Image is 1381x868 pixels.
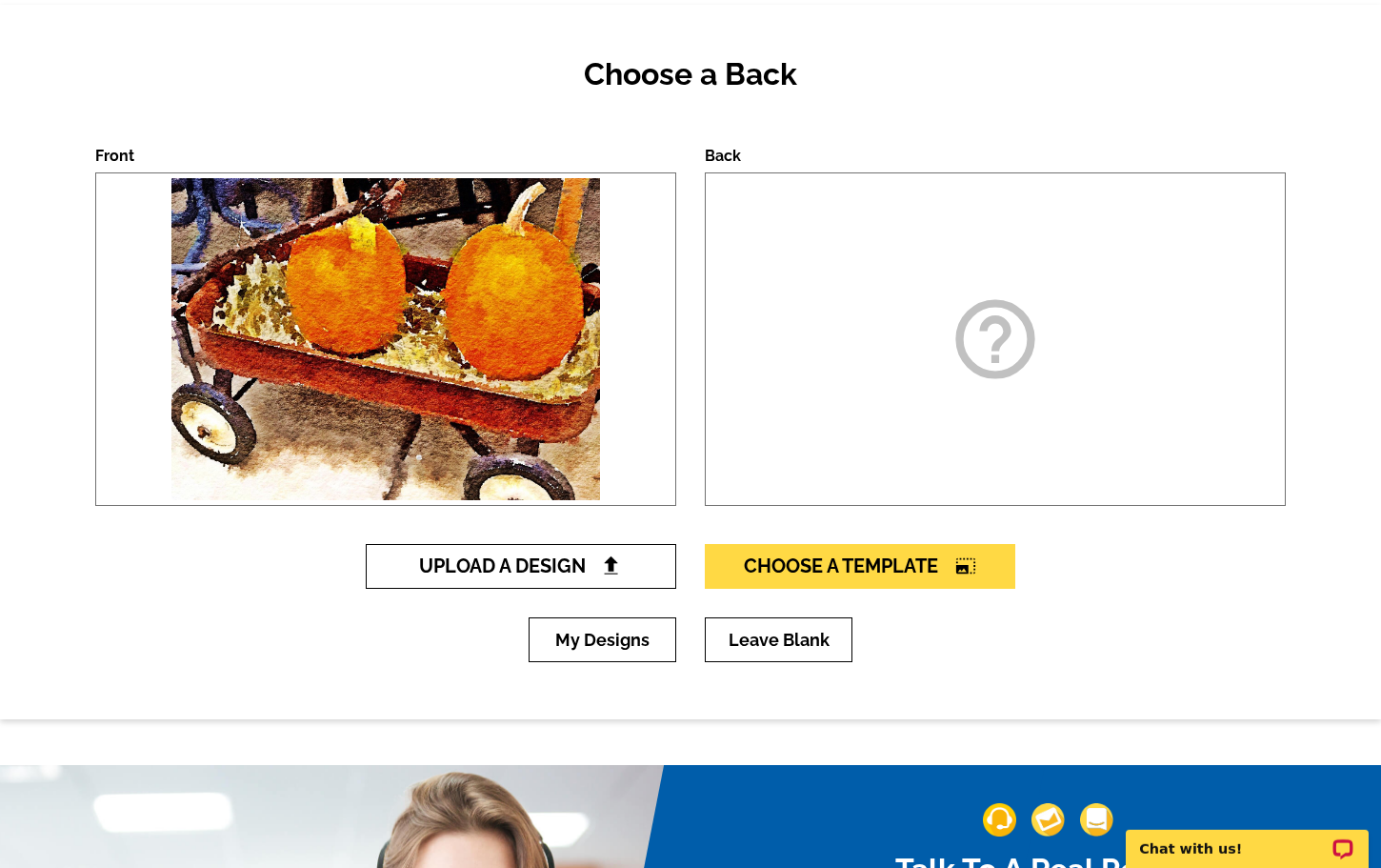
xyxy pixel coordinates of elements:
[95,56,1286,92] h2: Choose a Back
[705,147,741,165] label: Back
[167,173,606,505] img: large-thumb.jpg
[95,147,134,165] label: Front
[419,555,624,577] span: Upload A Design
[1080,803,1113,837] img: support-img-3_1.png
[1031,803,1065,837] img: support-img-2.png
[601,555,621,575] img: file-upload-black.png
[705,617,852,662] a: Leave Blank
[983,803,1016,837] img: support-img-1.png
[705,544,1015,589] a: Choose A Templatephoto_size_select_large
[366,544,676,589] a: Upload A Design
[529,617,676,662] a: My Designs
[955,556,976,575] i: photo_size_select_large
[1113,808,1381,868] iframe: LiveChat chat widget
[948,292,1043,387] i: help_outline
[744,555,976,577] span: Choose A Template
